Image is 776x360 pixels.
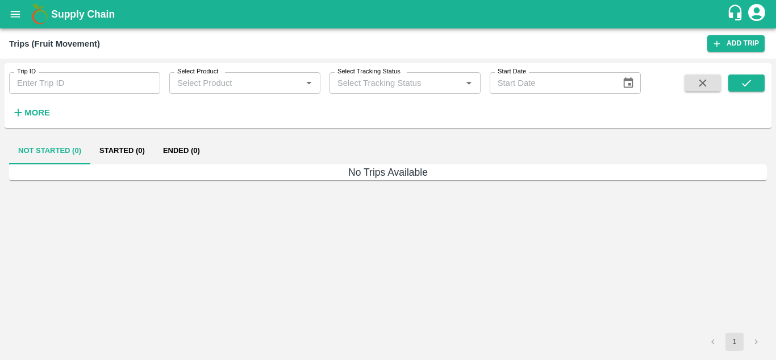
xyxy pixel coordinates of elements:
[90,137,154,164] button: Started (0)
[490,72,614,94] input: Start Date
[9,137,90,164] button: Not Started (0)
[498,67,526,76] label: Start Date
[337,67,400,76] label: Select Tracking Status
[725,333,744,351] button: page 1
[177,67,218,76] label: Select Product
[24,108,50,117] strong: More
[9,36,100,51] div: Trips (Fruit Movement)
[9,103,53,122] button: More
[9,72,160,94] input: Enter Trip ID
[51,6,727,22] a: Supply Chain
[2,1,28,27] button: open drawer
[28,3,51,26] img: logo
[173,76,298,90] input: Select Product
[17,67,36,76] label: Trip ID
[727,4,746,24] div: customer-support
[154,137,209,164] button: Ended (0)
[618,72,639,94] button: Choose date
[746,2,767,26] div: account of current user
[333,76,444,90] input: Select Tracking Status
[302,76,316,90] button: Open
[707,35,765,52] a: Add Trip
[51,9,115,20] b: Supply Chain
[461,76,476,90] button: Open
[702,333,767,351] nav: pagination navigation
[9,164,767,180] h6: No Trips Available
